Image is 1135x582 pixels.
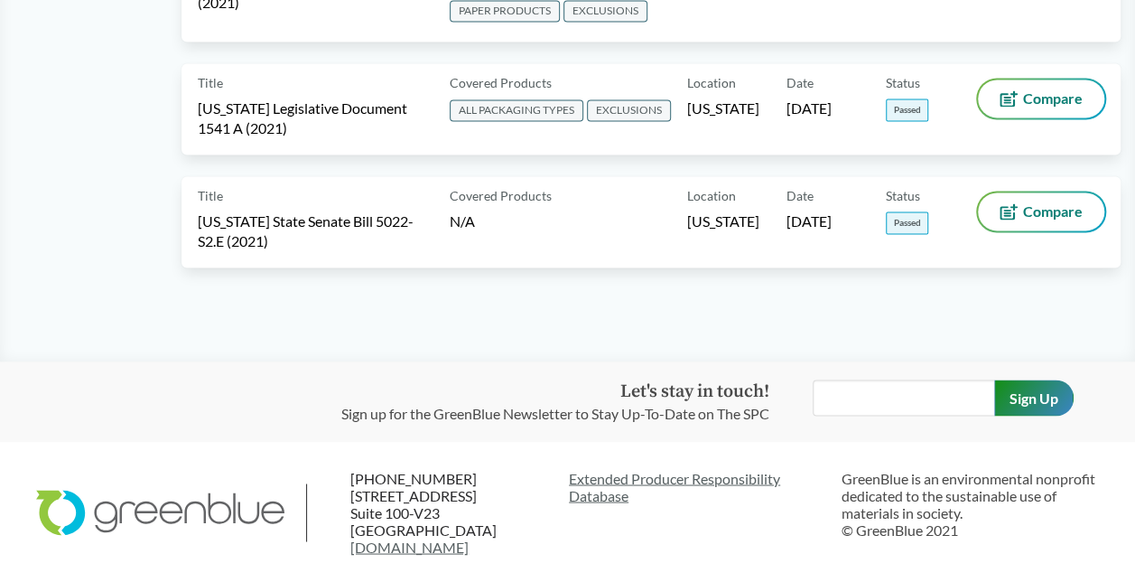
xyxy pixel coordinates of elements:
span: Compare [1023,204,1083,219]
span: [US_STATE] State Senate Bill 5022-S2.E (2021) [198,211,428,251]
span: Title [198,73,223,92]
a: [DOMAIN_NAME] [350,538,469,555]
input: Sign Up [994,380,1074,416]
span: [DATE] [786,99,832,118]
p: [PHONE_NUMBER] [STREET_ADDRESS] Suite 100-V23 [GEOGRAPHIC_DATA] [350,469,569,556]
span: Compare [1023,91,1083,106]
span: [US_STATE] [687,99,759,118]
span: Title [198,186,223,205]
span: ALL PACKAGING TYPES [450,99,583,121]
span: Status [886,186,920,205]
span: Location [687,186,736,205]
span: Passed [886,211,928,234]
a: Extended Producer ResponsibilityDatabase [569,469,827,503]
span: [US_STATE] Legislative Document 1541 A (2021) [198,99,428,138]
span: EXCLUSIONS [587,99,671,121]
span: Location [687,73,736,92]
span: Covered Products [450,186,552,205]
span: [DATE] [786,211,832,231]
span: Status [886,73,920,92]
span: Date [786,73,814,92]
strong: Let's stay in touch! [620,380,769,402]
span: N/A [450,212,475,230]
button: Compare [978,192,1104,230]
span: Date [786,186,814,205]
p: GreenBlue is an environmental nonprofit dedicated to the sustainable use of materials in society.... [842,469,1100,539]
span: [US_STATE] [687,211,759,231]
p: Sign up for the GreenBlue Newsletter to Stay Up-To-Date on The SPC [341,402,769,424]
span: Covered Products [450,73,552,92]
button: Compare [978,80,1104,117]
span: Passed [886,99,928,121]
